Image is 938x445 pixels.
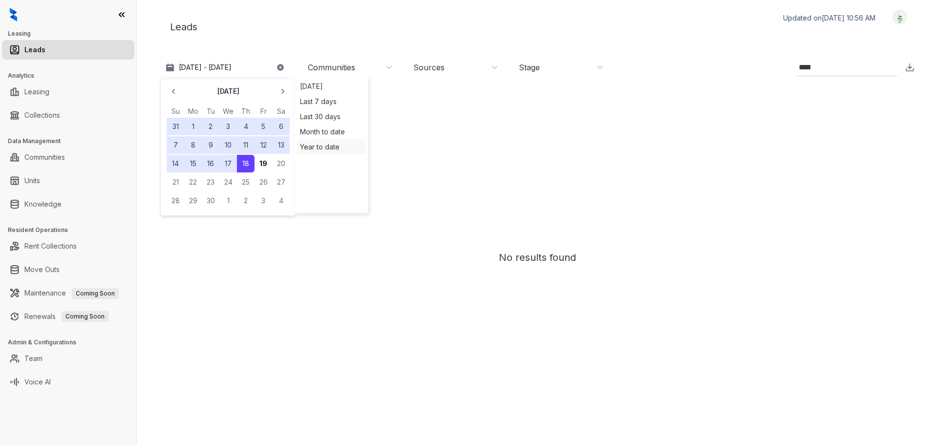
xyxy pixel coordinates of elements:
th: Thursday [237,106,255,117]
h3: Leasing [8,29,136,38]
a: Leads [24,40,45,60]
li: Renewals [2,307,134,326]
a: Voice AI [24,372,51,392]
li: Units [2,171,134,191]
a: Move Outs [24,260,60,279]
img: SearchIcon [886,63,895,71]
button: 19 [255,155,272,172]
th: Wednesday [219,106,237,117]
button: 1 [184,118,202,135]
div: Communities [308,62,355,73]
th: Sunday [167,106,184,117]
div: Month to date [297,124,365,139]
img: logo [10,8,17,21]
li: Voice AI [2,372,134,392]
button: 1 [219,192,237,210]
img: UserAvatar [893,12,907,22]
button: 7 [167,136,184,154]
p: [DATE] - [DATE] [179,63,232,72]
button: [DATE] - [DATE] [160,59,292,76]
li: Knowledge [2,194,134,214]
div: Last 30 days [297,109,365,124]
p: Updated on [DATE] 10:56 AM [783,13,875,23]
button: 17 [219,155,237,172]
div: Last 7 days [297,94,365,109]
a: Knowledge [24,194,62,214]
button: 2 [202,118,219,135]
button: 12 [255,136,272,154]
button: 16 [202,155,219,172]
a: Rent Collections [24,236,77,256]
div: Leads [160,10,915,44]
p: [DATE] [217,86,239,96]
button: 3 [255,192,272,210]
div: No results found [499,250,576,265]
h3: Admin & Configurations [8,338,136,347]
span: Coming Soon [62,311,108,322]
th: Monday [184,106,202,117]
button: 6 [272,118,290,135]
li: Team [2,349,134,368]
button: 4 [272,192,290,210]
a: Team [24,349,43,368]
div: [DATE] [297,79,365,94]
th: Saturday [272,106,290,117]
h3: Analytics [8,71,136,80]
li: Communities [2,148,134,167]
button: 23 [202,173,219,191]
a: Units [24,171,40,191]
button: 13 [272,136,290,154]
button: 8 [184,136,202,154]
button: 20 [272,155,290,172]
h3: Resident Operations [8,226,136,234]
button: 9 [202,136,219,154]
li: Rent Collections [2,236,134,256]
button: 27 [272,173,290,191]
button: 18 [237,155,255,172]
button: 29 [184,192,202,210]
button: 24 [219,173,237,191]
button: 28 [167,192,184,210]
li: Collections [2,106,134,125]
li: Leads [2,40,134,60]
div: Year to date [297,139,365,154]
li: Move Outs [2,260,134,279]
a: Leasing [24,82,49,102]
th: Friday [255,106,272,117]
button: 11 [237,136,255,154]
button: 22 [184,173,202,191]
h3: Data Management [8,137,136,146]
img: Download [905,63,915,72]
a: RenewalsComing Soon [24,307,108,326]
button: 10 [219,136,237,154]
button: 31 [167,118,184,135]
button: 21 [167,173,184,191]
button: 3 [219,118,237,135]
a: Collections [24,106,60,125]
button: 26 [255,173,272,191]
li: Maintenance [2,283,134,303]
div: Stage [519,62,540,73]
div: Sources [413,62,445,73]
button: 5 [255,118,272,135]
button: 15 [184,155,202,172]
a: Communities [24,148,65,167]
button: 2 [237,192,255,210]
button: 4 [237,118,255,135]
button: 30 [202,192,219,210]
span: Coming Soon [72,288,119,299]
button: 25 [237,173,255,191]
button: 14 [167,155,184,172]
th: Tuesday [202,106,219,117]
li: Leasing [2,82,134,102]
